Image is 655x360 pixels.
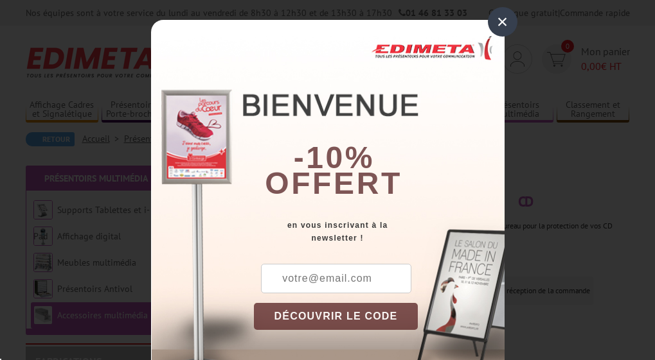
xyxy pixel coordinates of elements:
[294,141,375,175] b: -10%
[254,219,505,244] div: en vous inscrivant à la newsletter !
[265,166,402,200] font: offert
[261,264,411,293] input: votre@email.com
[254,303,418,330] button: DÉCOUVRIR LE CODE
[488,7,517,37] div: ×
